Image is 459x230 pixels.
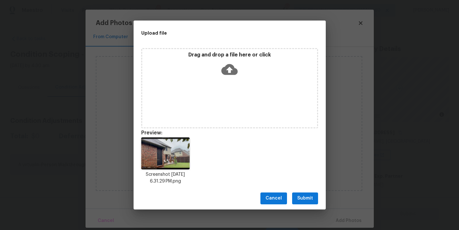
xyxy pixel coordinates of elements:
p: Drag and drop a file here or click [142,52,317,58]
p: Screenshot [DATE] 6.31.29 PM.png [141,171,190,185]
h2: Upload file [141,30,289,37]
span: Submit [297,194,313,202]
span: Cancel [266,194,282,202]
img: D96wrMLNFBVTgAAAABJRU5ErkJggg== [141,137,190,169]
button: Submit [292,192,318,204]
button: Cancel [260,192,287,204]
